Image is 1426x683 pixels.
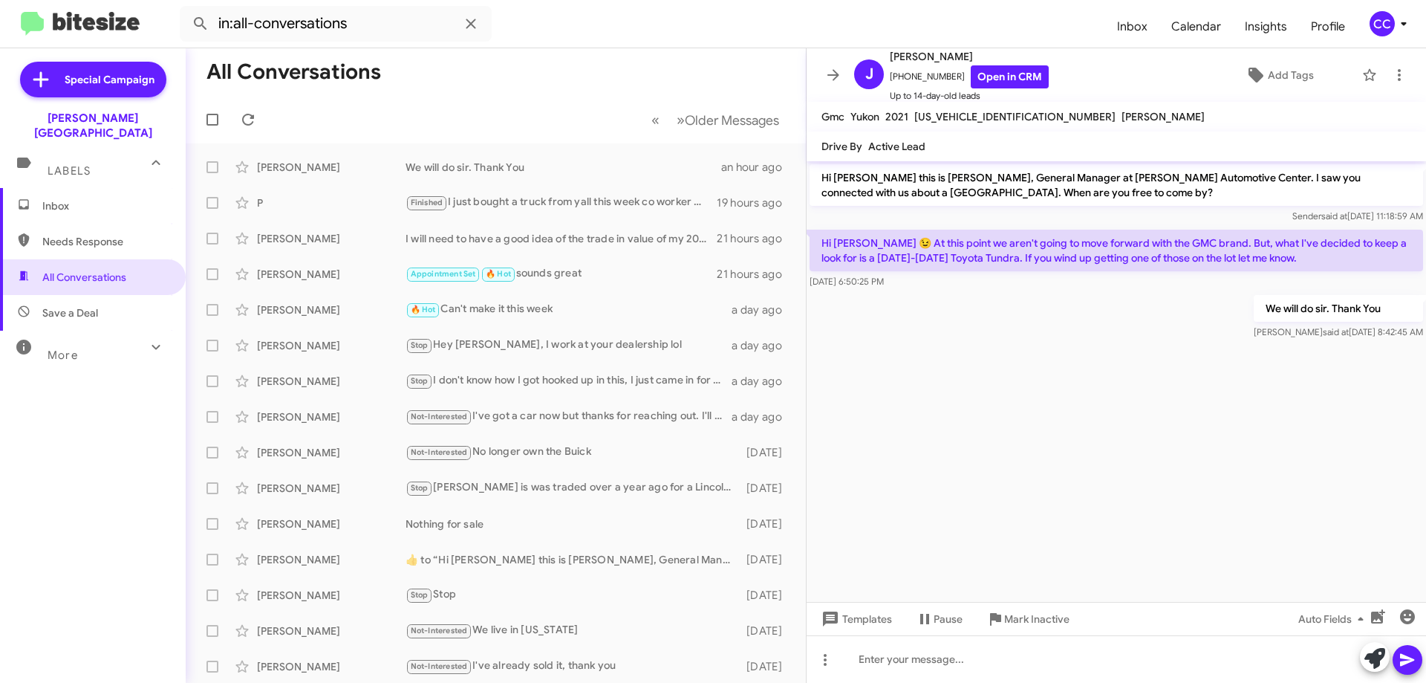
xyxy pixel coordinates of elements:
[411,483,429,493] span: Stop
[732,374,794,389] div: a day ago
[1105,5,1159,48] a: Inbox
[257,195,406,210] div: P
[810,164,1423,206] p: Hi [PERSON_NAME] this is [PERSON_NAME], General Manager at [PERSON_NAME] Automotive Center. I saw...
[257,231,406,246] div: [PERSON_NAME]
[406,586,739,603] div: Stop
[42,198,169,213] span: Inbox
[914,110,1116,123] span: [US_VEHICLE_IDENTIFICATION_NUMBER]
[642,105,668,135] button: Previous
[739,445,794,460] div: [DATE]
[810,230,1423,271] p: Hi [PERSON_NAME] 😉 At this point we aren't going to move forward with the GMC brand. But, what I'...
[739,588,794,603] div: [DATE]
[411,661,468,671] span: Not-Interested
[411,340,429,350] span: Stop
[821,140,862,153] span: Drive By
[406,517,739,531] div: Nothing for sale
[411,376,429,386] span: Stop
[257,517,406,531] div: [PERSON_NAME]
[257,410,406,424] div: [PERSON_NAME]
[974,606,1081,632] button: Mark Inactive
[406,231,717,246] div: I will need to have a good idea of the trade in value of my 2024 Corvette before I will place an ...
[890,88,1049,103] span: Up to 14-day-old leads
[810,276,884,287] span: [DATE] 6:50:25 PM
[486,269,511,279] span: 🔥 Hot
[739,517,794,531] div: [DATE]
[48,164,91,178] span: Labels
[48,349,78,362] span: More
[257,552,406,567] div: [PERSON_NAME]
[411,447,468,457] span: Not-Interested
[406,265,717,282] div: sounds great
[257,445,406,460] div: [PERSON_NAME]
[42,234,169,249] span: Needs Response
[717,231,794,246] div: 21 hours ago
[1254,295,1423,322] p: We will do sir. Thank You
[257,267,406,282] div: [PERSON_NAME]
[411,626,468,635] span: Not-Interested
[850,110,879,123] span: Yukon
[411,590,429,600] span: Stop
[1323,326,1349,337] span: said at
[821,110,844,123] span: Gmc
[1292,210,1423,221] span: Sender [DATE] 11:18:59 AM
[257,302,406,317] div: [PERSON_NAME]
[971,65,1049,88] a: Open in CRM
[257,588,406,603] div: [PERSON_NAME]
[732,410,794,424] div: a day ago
[651,111,660,129] span: «
[885,110,908,123] span: 2021
[411,269,476,279] span: Appointment Set
[739,624,794,638] div: [DATE]
[717,267,794,282] div: 21 hours ago
[890,65,1049,88] span: [PHONE_NUMBER]
[677,111,685,129] span: »
[1321,210,1347,221] span: said at
[1254,326,1423,337] span: [PERSON_NAME] [DATE] 8:42:45 AM
[257,374,406,389] div: [PERSON_NAME]
[1233,5,1299,48] span: Insights
[406,160,721,175] div: We will do sir. Thank You
[1004,606,1069,632] span: Mark Inactive
[65,72,154,87] span: Special Campaign
[206,60,381,84] h1: All Conversations
[717,195,794,210] div: 19 hours ago
[1268,62,1314,88] span: Add Tags
[1370,11,1395,36] div: CC
[868,140,925,153] span: Active Lead
[739,481,794,496] div: [DATE]
[739,659,794,674] div: [DATE]
[406,408,732,425] div: I've got a car now but thanks for reaching out. I'll keep you in mind the next time I trade
[818,606,892,632] span: Templates
[1357,11,1410,36] button: CC
[739,552,794,567] div: [DATE]
[406,301,732,318] div: Can't make it this week
[42,305,98,320] span: Save a Deal
[257,338,406,353] div: [PERSON_NAME]
[721,160,794,175] div: an hour ago
[685,112,779,129] span: Older Messages
[257,659,406,674] div: [PERSON_NAME]
[668,105,788,135] button: Next
[1202,62,1355,88] button: Add Tags
[406,658,739,675] div: I've already sold it, thank you
[406,622,739,639] div: We live in [US_STATE]
[406,479,739,496] div: [PERSON_NAME] is was traded over a year ago for a Lincoln. Please remove us from the list.
[865,62,873,86] span: J
[904,606,974,632] button: Pause
[180,6,492,42] input: Search
[1286,606,1381,632] button: Auto Fields
[1298,606,1370,632] span: Auto Fields
[406,337,732,354] div: Hey [PERSON_NAME], I work at your dealership lol
[257,160,406,175] div: [PERSON_NAME]
[411,412,468,421] span: Not-Interested
[890,48,1049,65] span: [PERSON_NAME]
[732,338,794,353] div: a day ago
[732,302,794,317] div: a day ago
[257,481,406,496] div: [PERSON_NAME]
[411,198,443,207] span: Finished
[406,372,732,389] div: I don't know how I got hooked up in this, I just came in for service on a '24 Encore. Pls Stop
[1299,5,1357,48] a: Profile
[406,552,739,567] div: ​👍​ to “ Hi [PERSON_NAME] this is [PERSON_NAME], General Manager at [PERSON_NAME] Automotive Cent...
